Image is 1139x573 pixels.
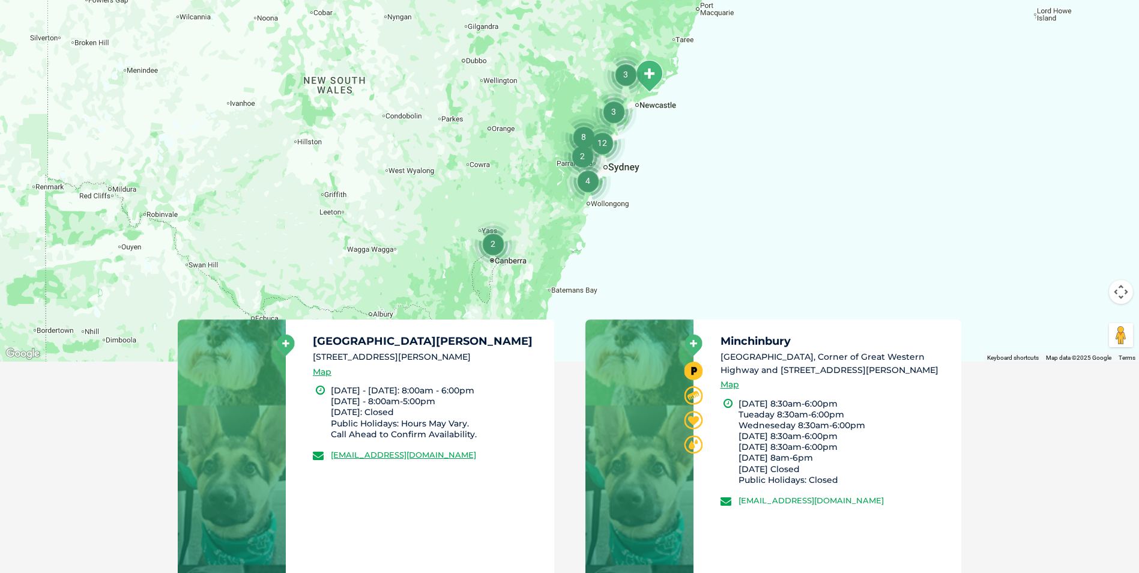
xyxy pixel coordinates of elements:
[721,336,951,347] h5: Minchinbury
[3,346,43,362] a: Open this area in Google Maps (opens a new window)
[470,221,516,267] div: 2
[739,496,884,505] a: [EMAIL_ADDRESS][DOMAIN_NAME]
[313,351,543,363] li: [STREET_ADDRESS][PERSON_NAME]
[739,398,951,486] li: [DATE] 8:30am-6:00pm Tueaday 8:30am-6:00pm Wedneseday 8:30am-6:00pm [DATE] 8:30am-6:00pm [DATE] 8...
[1109,323,1133,347] button: Drag Pegman onto the map to open Street View
[313,336,543,347] h5: [GEOGRAPHIC_DATA][PERSON_NAME]
[634,59,664,92] div: Tanilba Bay
[331,450,476,459] a: [EMAIL_ADDRESS][DOMAIN_NAME]
[561,114,606,160] div: 8
[1046,354,1111,361] span: Map data ©2025 Google
[603,52,648,97] div: 3
[313,365,331,379] a: Map
[1109,280,1133,304] button: Map camera controls
[565,158,611,204] div: 4
[591,89,636,135] div: 3
[331,385,543,440] li: [DATE] - [DATE]: 8:00am - 6:00pm [DATE] - 8:00am-5:00pm [DATE]: Closed Public Holidays: Hours May...
[721,351,951,377] li: [GEOGRAPHIC_DATA], Corner of Great Western Highway and [STREET_ADDRESS][PERSON_NAME]
[721,378,739,392] a: Map
[1119,354,1135,361] a: Terms (opens in new tab)
[3,346,43,362] img: Google
[987,354,1039,362] button: Keyboard shortcuts
[560,133,605,179] div: 2
[579,120,625,166] div: 12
